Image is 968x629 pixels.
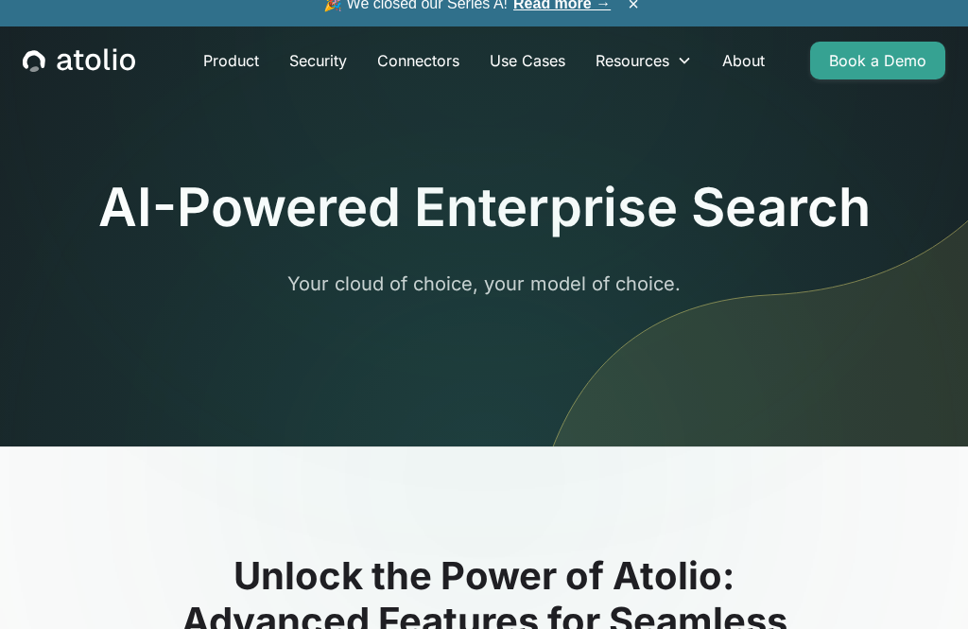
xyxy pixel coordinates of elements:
a: Product [188,42,274,79]
a: home [23,48,135,73]
a: Security [274,42,362,79]
img: line [525,8,968,446]
p: Your cloud of choice, your model of choice. [121,270,847,298]
div: Resources [580,42,707,79]
h1: AI-Powered Enterprise Search [98,176,871,239]
div: Resources [596,49,669,72]
a: Use Cases [475,42,580,79]
a: About [707,42,780,79]
a: Book a Demo [810,42,945,79]
a: Connectors [362,42,475,79]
